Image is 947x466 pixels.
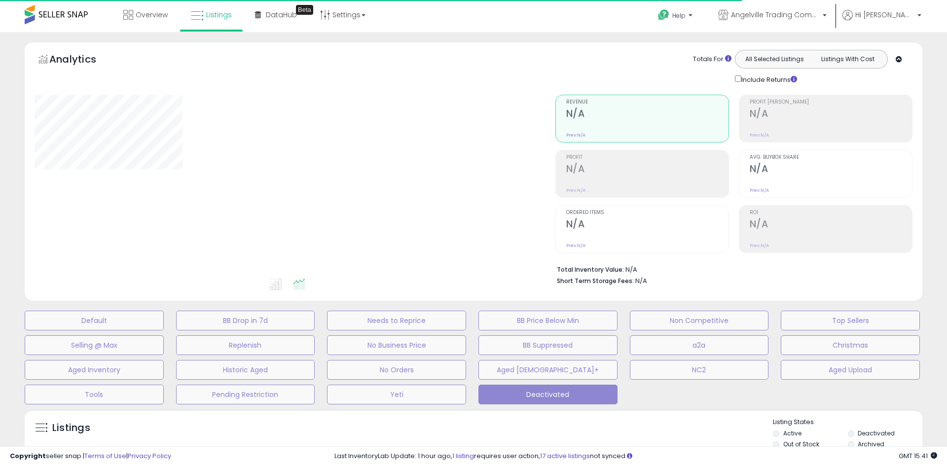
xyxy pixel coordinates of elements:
[566,108,728,121] h2: N/A
[750,132,769,138] small: Prev: N/A
[266,10,297,20] span: DataHub
[731,10,820,20] span: Angelville Trading Company
[327,311,466,330] button: Needs to Reprice
[750,210,912,215] span: ROI
[25,335,164,355] button: Selling @ Max
[557,263,905,275] li: N/A
[206,10,232,20] span: Listings
[811,53,884,66] button: Listings With Cost
[478,360,618,380] button: Aged [DEMOGRAPHIC_DATA]+
[176,385,315,404] button: Pending Restriction
[327,385,466,404] button: Yeti
[750,155,912,160] span: Avg. Buybox Share
[327,335,466,355] button: No Business Price
[657,9,670,21] i: Get Help
[750,243,769,249] small: Prev: N/A
[176,335,315,355] button: Replenish
[566,210,728,215] span: Ordered Items
[693,55,731,64] div: Totals For
[781,360,920,380] button: Aged Upload
[635,276,647,286] span: N/A
[566,218,728,232] h2: N/A
[566,132,585,138] small: Prev: N/A
[566,187,585,193] small: Prev: N/A
[557,265,624,274] b: Total Inventory Value:
[566,243,585,249] small: Prev: N/A
[25,360,164,380] button: Aged Inventory
[557,277,634,285] b: Short Term Storage Fees:
[176,311,315,330] button: BB Drop in 7d
[750,187,769,193] small: Prev: N/A
[650,1,702,32] a: Help
[630,360,769,380] button: NC2
[327,360,466,380] button: No Orders
[855,10,914,20] span: Hi [PERSON_NAME]
[478,311,618,330] button: BB Price Below Min
[478,385,618,404] button: Deactivated
[176,360,315,380] button: Historic Aged
[750,163,912,177] h2: N/A
[49,52,115,69] h5: Analytics
[842,10,921,32] a: Hi [PERSON_NAME]
[10,451,46,461] strong: Copyright
[630,311,769,330] button: Non Competitive
[478,335,618,355] button: BB Suppressed
[750,218,912,232] h2: N/A
[672,11,686,20] span: Help
[25,385,164,404] button: Tools
[750,100,912,105] span: Profit [PERSON_NAME]
[750,108,912,121] h2: N/A
[630,335,769,355] button: a2a
[296,5,313,15] div: Tooltip anchor
[566,163,728,177] h2: N/A
[10,452,171,461] div: seller snap | |
[25,311,164,330] button: Default
[728,73,809,85] div: Include Returns
[738,53,811,66] button: All Selected Listings
[566,155,728,160] span: Profit
[136,10,168,20] span: Overview
[781,311,920,330] button: Top Sellers
[781,335,920,355] button: Christmas
[566,100,728,105] span: Revenue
